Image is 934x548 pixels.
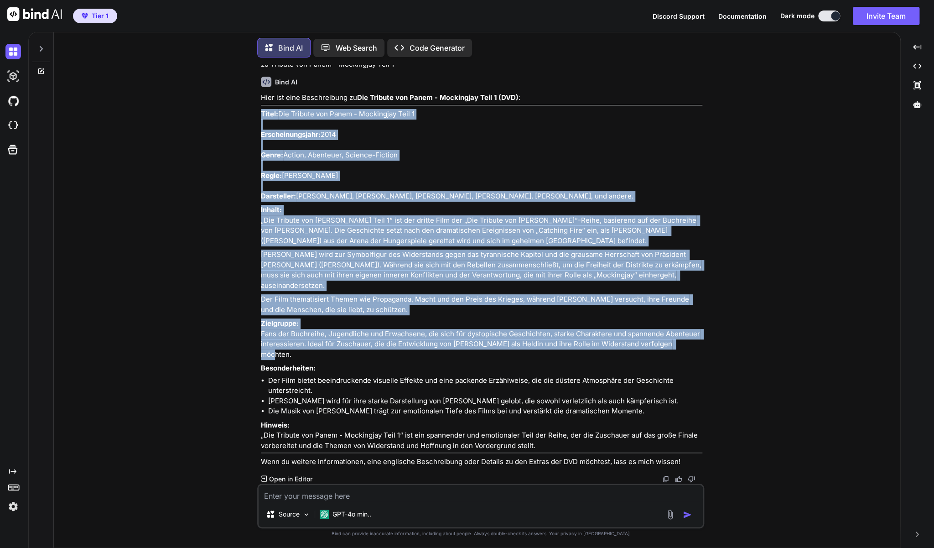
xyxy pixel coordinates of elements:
[261,109,702,202] p: Die Tribute von Panem - Mockingjay Teil 1 2014 Action, Abenteuer, Science-Fiction [PERSON_NAME] [...
[261,205,282,214] strong: Inhalt:
[261,294,702,315] p: Der Film thematisiert Themen wie Propaganda, Macht und den Preis des Krieges, während [PERSON_NAM...
[675,475,682,483] img: like
[5,499,21,514] img: settings
[268,406,702,417] li: Die Musik von [PERSON_NAME] trägt zur emotionalen Tiefe des Films bei und verstärkt die dramatisc...
[261,205,702,246] p: „Die Tribute von [PERSON_NAME] Teil 1“ ist der dritte Film der „Die Tribute von [PERSON_NAME]“-Re...
[5,118,21,133] img: cloudideIcon
[320,510,329,519] img: GPT-4o mini
[410,42,465,53] p: Code Generator
[7,7,62,21] img: Bind AI
[261,93,702,103] p: Hier ist eine Beschreibung zu :
[261,457,702,467] p: Wenn du weitere Informationen, eine englische Beschreibung oder Details zu den Extras der DVD möc...
[261,250,702,291] p: [PERSON_NAME] wird zur Symbolfigur des Widerstands gegen das tyrannische Kapitol und die grausame...
[357,93,519,102] strong: Die Tribute von Panem - Mockingjay Teil 1 (DVD)
[718,12,767,20] span: Documentation
[261,110,278,118] strong: Titel:
[268,396,702,407] li: [PERSON_NAME] wird für ihre starke Darstellung von [PERSON_NAME] gelobt, die sowohl verletzlich a...
[332,510,371,519] p: GPT-4o min..
[653,11,705,21] button: Discord Support
[261,151,283,159] strong: Genre:
[261,318,702,360] p: Fans der Buchreihe, Jugendliche und Erwachsene, die sich für dystopische Geschichten, starke Char...
[853,7,919,25] button: Invite Team
[257,530,704,537] p: Bind can provide inaccurate information, including about people. Always double-check its answers....
[780,11,815,21] span: Dark mode
[683,510,692,519] img: icon
[336,42,377,53] p: Web Search
[688,475,695,483] img: dislike
[275,78,297,87] h6: Bind AI
[261,130,321,139] strong: Erscheinungsjahr:
[261,420,702,451] p: „Die Tribute von Panem - Mockingjay Teil 1“ ist ein spannender und emotionaler Teil der Reihe, de...
[279,510,300,519] p: Source
[718,11,767,21] button: Documentation
[653,12,705,20] span: Discord Support
[92,11,109,21] span: Tier 1
[662,475,669,483] img: copy
[73,9,117,23] button: premiumTier 1
[5,93,21,109] img: githubDark
[278,42,303,53] p: Bind AI
[261,421,290,429] strong: Hinweis:
[302,511,310,518] img: Pick Models
[82,13,88,19] img: premium
[261,319,299,328] strong: Zielgruppe:
[5,68,21,84] img: darkAi-studio
[261,192,296,200] strong: Darsteller:
[261,171,282,180] strong: Regie:
[665,509,675,520] img: attachment
[5,44,21,59] img: darkChat
[268,376,702,396] li: Der Film bietet beeindruckende visuelle Effekte und eine packende Erzählweise, die die düstere At...
[261,364,316,372] strong: Besonderheiten:
[269,475,312,484] p: Open in Editor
